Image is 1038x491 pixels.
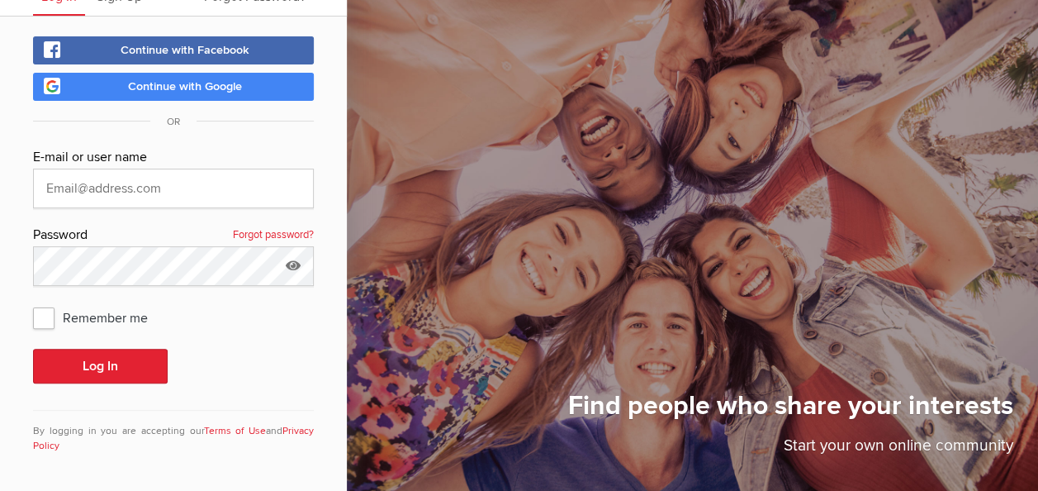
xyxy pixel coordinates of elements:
span: OR [150,116,197,128]
button: Log In [33,349,168,384]
a: Continue with Google [33,73,314,101]
a: Continue with Facebook [33,36,314,64]
span: Continue with Google [128,79,242,93]
p: Start your own online community [568,434,1013,466]
div: By logging in you are accepting our and [33,410,314,454]
input: Email@address.com [33,169,314,208]
div: Password [33,225,314,246]
div: E-mail or user name [33,147,314,169]
span: Continue with Facebook [121,43,249,57]
a: Forgot password? [233,225,314,246]
a: Terms of Use [204,425,267,437]
h1: Find people who share your interests [568,389,1013,434]
span: Remember me [33,303,164,332]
